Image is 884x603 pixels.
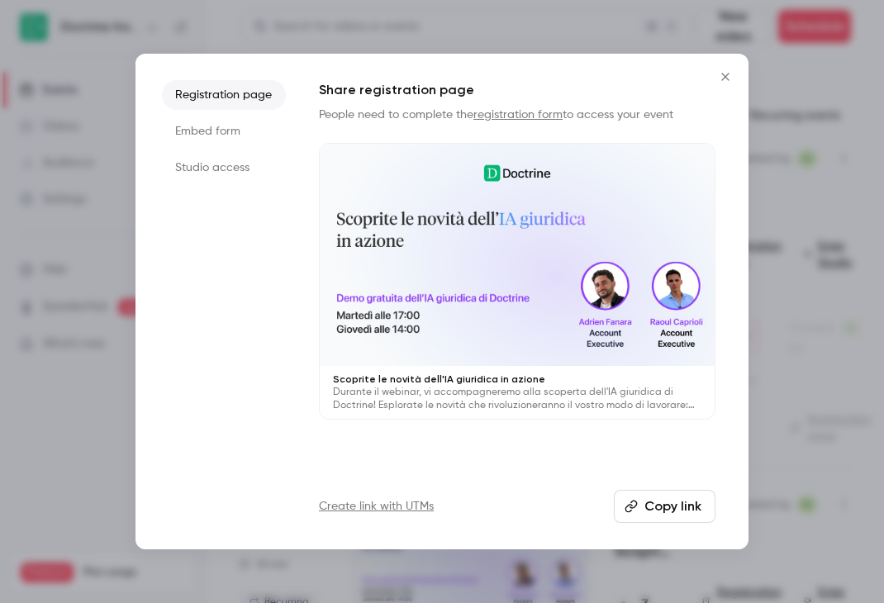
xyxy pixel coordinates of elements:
[162,116,286,146] li: Embed form
[614,490,715,523] button: Copy link
[319,107,715,123] p: People need to complete the to access your event
[709,60,742,93] button: Close
[319,80,715,100] h1: Share registration page
[162,153,286,183] li: Studio access
[319,143,715,420] a: Scoprite le novità dell'IA giuridica in azioneDurante il webinar, vi accompagneremo alla scoperta...
[162,80,286,110] li: Registration page
[333,373,701,386] p: Scoprite le novità dell'IA giuridica in azione
[473,109,563,121] a: registration form
[333,386,701,412] p: Durante il webinar, vi accompagneremo alla scoperta dell'IA giuridica di Doctrine! Esplorate le n...
[319,498,434,515] a: Create link with UTMs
